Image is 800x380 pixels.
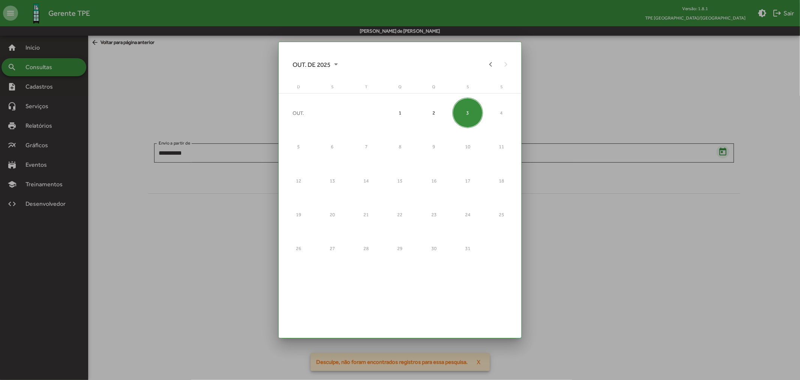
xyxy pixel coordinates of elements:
[315,84,349,93] th: segunda-feira
[485,96,518,130] td: 4 de outubro de 2025
[451,232,485,265] td: 31 de outubro de 2025
[383,164,417,198] td: 15 de outubro de 2025
[419,233,449,264] div: 30
[452,233,483,264] div: 31
[282,130,315,164] td: 5 de outubro de 2025
[282,84,315,93] th: domingo
[287,57,344,72] button: Choose month and year
[486,98,517,128] div: 4
[317,233,347,264] div: 27
[485,198,518,231] td: 25 de outubro de 2025
[283,131,314,162] div: 5
[451,84,485,93] th: sexta-feira
[383,130,417,164] td: 8 de outubro de 2025
[383,232,417,265] td: 29 de outubro de 2025
[417,96,451,130] td: 2 de outubro de 2025
[452,166,483,196] div: 17
[417,198,451,231] td: 23 de outubro de 2025
[282,198,315,231] td: 19 de outubro de 2025
[383,198,417,231] td: 22 de outubro de 2025
[351,166,381,196] div: 14
[282,96,383,130] td: OUT.
[315,164,349,198] td: 13 de outubro de 2025
[283,199,314,230] div: 19
[419,199,449,230] div: 23
[486,166,517,196] div: 18
[452,98,483,128] div: 3
[385,199,415,230] div: 22
[315,130,349,164] td: 6 de outubro de 2025
[417,130,451,164] td: 9 de outubro de 2025
[349,130,383,164] td: 7 de outubro de 2025
[451,96,485,130] td: 3 de outubro de 2025
[485,164,518,198] td: 18 de outubro de 2025
[486,131,517,162] div: 11
[486,199,517,230] div: 25
[485,84,518,93] th: sábado
[283,233,314,264] div: 26
[349,84,383,93] th: terça-feira
[317,166,347,196] div: 13
[451,130,485,164] td: 10 de outubro de 2025
[315,198,349,231] td: 20 de outubro de 2025
[293,58,338,71] span: OUT. DE 2025
[419,166,449,196] div: 16
[419,131,449,162] div: 9
[383,84,417,93] th: quarta-feira
[485,130,518,164] td: 11 de outubro de 2025
[349,164,383,198] td: 14 de outubro de 2025
[349,198,383,231] td: 21 de outubro de 2025
[451,164,485,198] td: 17 de outubro de 2025
[351,233,381,264] div: 28
[385,233,415,264] div: 29
[349,232,383,265] td: 28 de outubro de 2025
[385,98,415,128] div: 1
[419,98,449,128] div: 2
[315,232,349,265] td: 27 de outubro de 2025
[383,96,417,130] td: 1 de outubro de 2025
[451,198,485,231] td: 24 de outubro de 2025
[417,232,451,265] td: 30 de outubro de 2025
[385,131,415,162] div: 8
[351,199,381,230] div: 21
[351,131,381,162] div: 7
[282,164,315,198] td: 12 de outubro de 2025
[417,84,451,93] th: quinta-feira
[385,166,415,196] div: 15
[283,166,314,196] div: 12
[282,232,315,265] td: 26 de outubro de 2025
[417,164,451,198] td: 16 de outubro de 2025
[452,131,483,162] div: 10
[317,199,347,230] div: 20
[317,131,347,162] div: 6
[483,57,498,72] button: Previous month
[452,199,483,230] div: 24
